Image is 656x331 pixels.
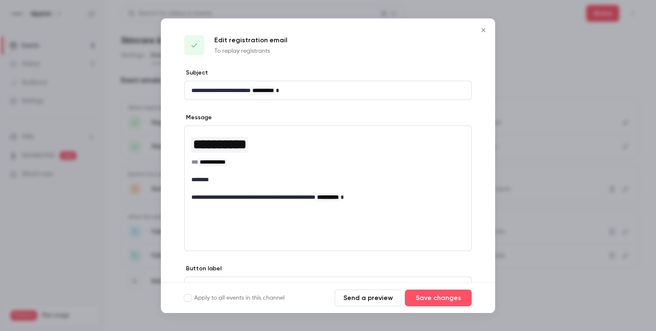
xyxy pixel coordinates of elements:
div: editor [185,81,471,100]
label: Message [184,113,212,122]
div: editor [185,126,471,207]
button: Send a preview [335,290,402,306]
label: Apply to all events in this channel [184,294,285,302]
div: editor [185,277,471,296]
p: Edit registration email [214,35,287,45]
p: To replay registrants [214,47,287,55]
button: Save changes [405,290,472,306]
button: Close [475,22,492,38]
label: Button label [184,264,221,273]
label: Subject [184,69,208,77]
